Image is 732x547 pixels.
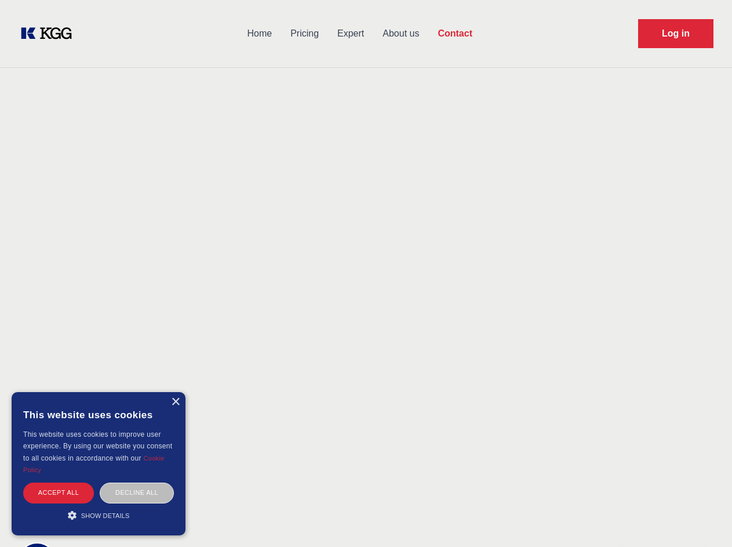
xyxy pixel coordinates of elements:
span: Show details [81,512,130,519]
a: Request Demo [638,19,713,48]
div: Show details [23,509,174,521]
iframe: Chat Widget [674,491,732,547]
div: This website uses cookies [23,401,174,429]
div: Accept all [23,483,94,503]
span: This website uses cookies to improve user experience. By using our website you consent to all coo... [23,430,172,462]
a: Pricing [281,19,328,49]
a: About us [373,19,428,49]
div: Close [171,398,180,407]
a: Contact [428,19,482,49]
a: Home [238,19,281,49]
a: Expert [328,19,373,49]
div: Decline all [100,483,174,503]
a: KOL Knowledge Platform: Talk to Key External Experts (KEE) [19,24,81,43]
a: Cookie Policy [23,455,165,473]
